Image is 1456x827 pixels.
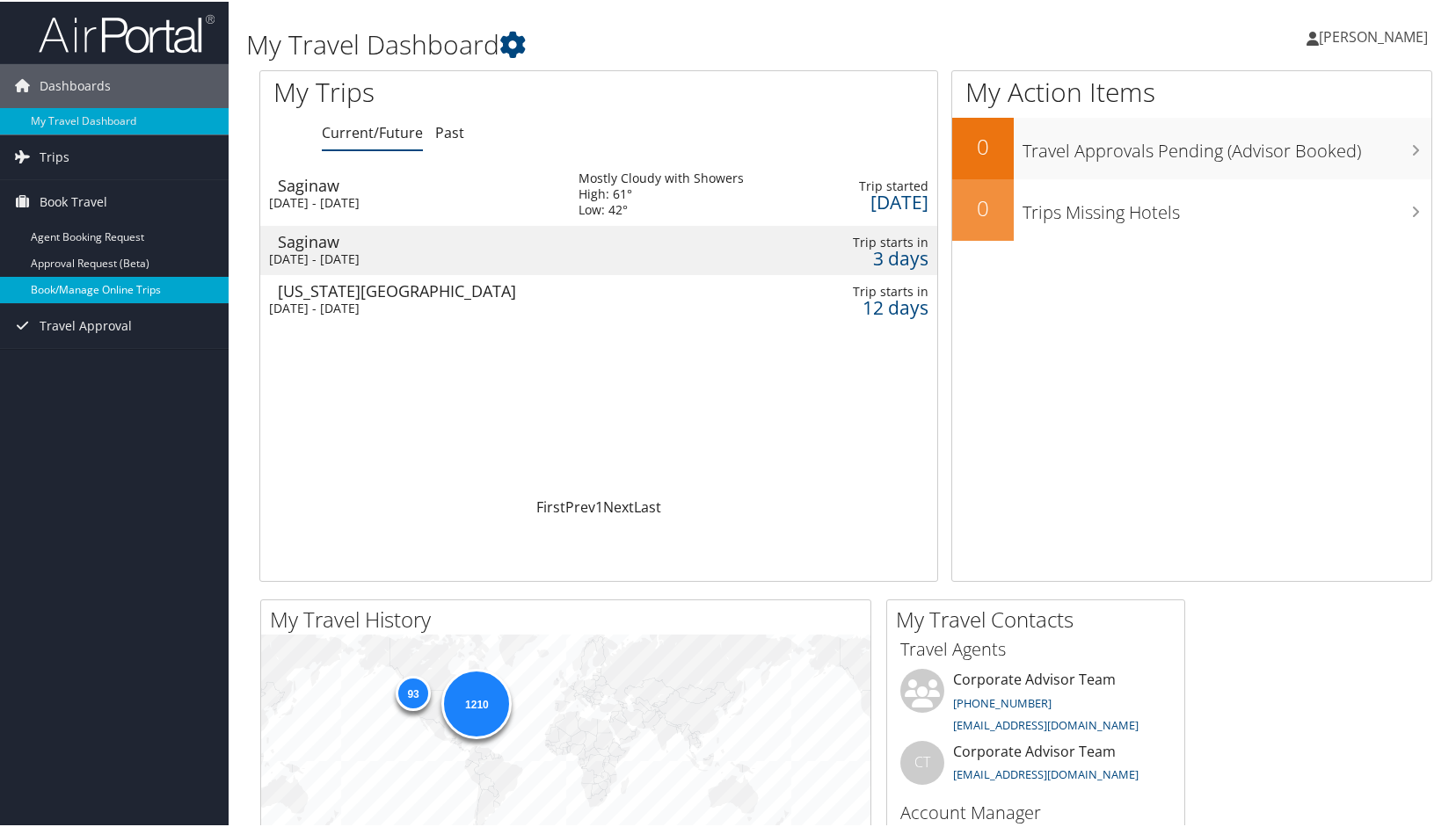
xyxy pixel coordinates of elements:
[269,250,552,265] div: [DATE] - [DATE]
[825,233,928,249] div: Trip starts in
[565,496,595,515] a: Prev
[435,121,464,141] a: Past
[603,496,634,515] a: Next
[278,281,561,297] div: [US_STATE][GEOGRAPHIC_DATA]
[634,496,661,515] a: Last
[579,200,744,216] div: Low: 42°
[246,25,1045,62] h1: My Travel Dashboard
[896,603,1184,633] h2: My Travel Contacts
[40,134,69,178] span: Trips
[900,799,1171,823] h3: Account Manager
[278,176,561,192] div: Saginaw
[892,667,1180,739] li: Corporate Advisor Team
[1319,25,1428,45] span: [PERSON_NAME]
[1023,128,1431,162] h3: Travel Approvals Pending (Advisor Booked)
[278,232,561,248] div: Saginaw
[825,177,928,192] div: Trip started
[892,739,1180,796] li: Corporate Advisor Team
[952,178,1431,239] a: 0Trips Missing Hotels
[396,674,431,709] div: 93
[825,298,928,314] div: 12 days
[579,185,744,200] div: High: 61°
[900,635,1171,660] h3: Travel Agents
[441,666,512,736] div: 1210
[952,72,1431,109] h1: My Action Items
[952,192,1014,221] h2: 0
[269,299,552,315] div: [DATE] - [DATE]
[40,178,107,222] span: Book Travel
[825,192,928,208] div: [DATE]
[1023,190,1431,223] h3: Trips Missing Hotels
[953,715,1139,731] a: [EMAIL_ADDRESS][DOMAIN_NAME]
[595,496,603,515] a: 1
[952,130,1014,160] h2: 0
[825,282,928,298] div: Trip starts in
[40,302,132,346] span: Travel Approval
[953,693,1052,709] a: [PHONE_NUMBER]
[579,169,744,185] div: Mostly Cloudy with Showers
[40,62,111,106] span: Dashboards
[1307,9,1445,62] a: [PERSON_NAME]
[900,739,944,783] div: CT
[270,603,870,633] h2: My Travel History
[825,249,928,265] div: 3 days
[269,193,552,209] div: [DATE] - [DATE]
[39,11,215,53] img: airportal-logo.png
[953,765,1139,780] a: [EMAIL_ADDRESS][DOMAIN_NAME]
[536,496,565,515] a: First
[952,116,1431,178] a: 0Travel Approvals Pending (Advisor Booked)
[322,121,423,141] a: Current/Future
[273,72,642,109] h1: My Trips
